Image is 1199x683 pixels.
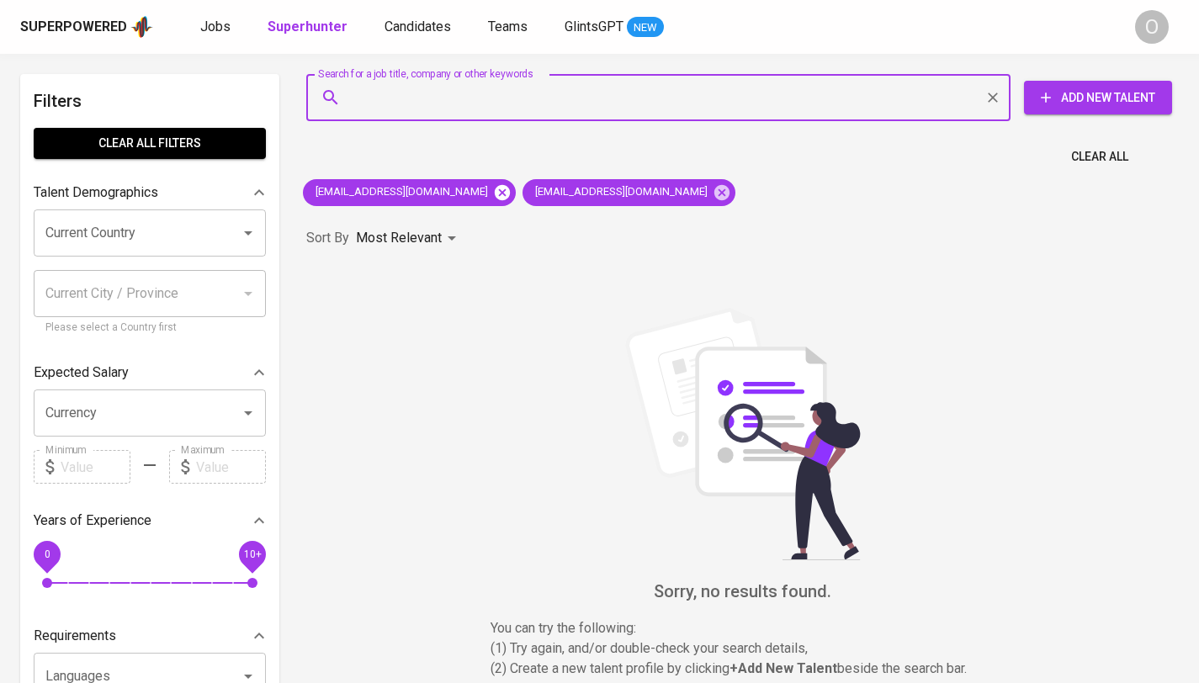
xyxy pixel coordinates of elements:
div: [EMAIL_ADDRESS][DOMAIN_NAME] [523,179,735,206]
div: Expected Salary [34,356,266,389]
a: GlintsGPT NEW [565,17,664,38]
span: Jobs [200,19,231,34]
h6: Sorry, no results found. [306,578,1179,605]
span: Clear All [1071,146,1128,167]
span: NEW [627,19,664,36]
span: [EMAIL_ADDRESS][DOMAIN_NAME] [523,184,718,200]
div: O [1135,10,1169,44]
p: (2) Create a new talent profile by clicking beside the search bar. [491,659,995,679]
a: Superpoweredapp logo [20,14,153,40]
img: file_searching.svg [617,308,869,560]
button: Clear All [1064,141,1135,172]
span: Candidates [385,19,451,34]
p: Expected Salary [34,363,129,383]
button: Clear [981,86,1005,109]
b: + Add New Talent [729,660,837,676]
div: [EMAIL_ADDRESS][DOMAIN_NAME] [303,179,516,206]
button: Open [236,401,260,425]
input: Value [196,450,266,484]
button: Add New Talent [1024,81,1172,114]
p: (1) Try again, and/or double-check your search details, [491,638,995,659]
div: Years of Experience [34,504,266,537]
button: Open [236,221,260,245]
span: GlintsGPT [565,19,623,34]
div: Most Relevant [356,223,462,254]
div: Superpowered [20,18,127,37]
span: Teams [488,19,528,34]
p: Years of Experience [34,511,151,531]
a: Candidates [385,17,454,38]
input: Value [61,450,130,484]
div: Talent Demographics [34,176,266,209]
p: Please select a Country first [45,320,254,336]
p: Most Relevant [356,228,442,248]
span: 10+ [243,548,261,560]
a: Superhunter [268,17,351,38]
span: 0 [44,548,50,560]
p: Talent Demographics [34,183,158,203]
img: app logo [130,14,153,40]
span: [EMAIL_ADDRESS][DOMAIN_NAME] [303,184,498,200]
h6: Filters [34,87,266,114]
p: You can try the following : [491,618,995,638]
a: Jobs [200,17,234,38]
a: Teams [488,17,531,38]
p: Requirements [34,626,116,646]
p: Sort By [306,228,349,248]
div: Requirements [34,619,266,653]
span: Clear All filters [47,133,252,154]
b: Superhunter [268,19,347,34]
span: Add New Talent [1037,87,1159,109]
button: Clear All filters [34,128,266,159]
